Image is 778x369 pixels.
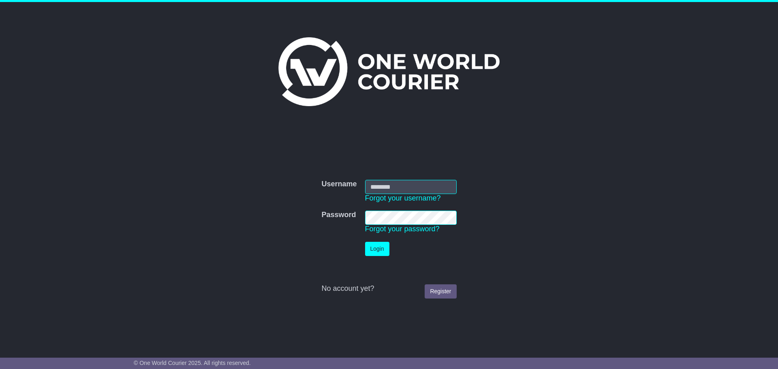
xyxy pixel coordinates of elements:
label: Username [321,180,357,189]
a: Forgot your username? [365,194,441,202]
span: © One World Courier 2025. All rights reserved. [134,360,251,366]
button: Login [365,242,389,256]
a: Register [425,284,456,299]
img: One World [278,37,500,106]
div: No account yet? [321,284,456,293]
label: Password [321,211,356,220]
a: Forgot your password? [365,225,440,233]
